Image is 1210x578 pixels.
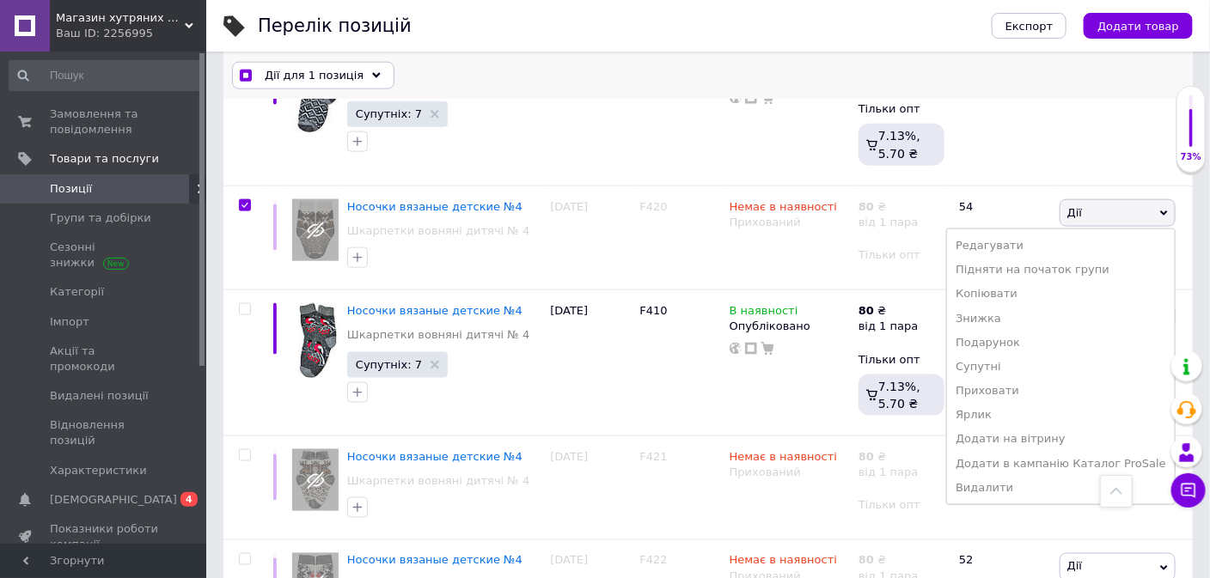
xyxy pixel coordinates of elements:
div: Тільки опт [859,247,944,263]
span: 7.13%, 5.70 ₴ [878,380,920,411]
span: Видалені позиції [50,388,149,404]
div: [DATE] [546,40,635,186]
div: 48 [949,40,1055,186]
div: Тільки опт [859,497,944,513]
span: Немає в наявності [730,554,837,572]
div: від 1 пара [859,215,918,230]
div: Прихований [730,215,850,230]
span: Товари та послуги [50,151,159,167]
b: 80 [859,554,874,567]
span: Експорт [1005,20,1054,33]
b: 80 [859,304,874,317]
div: [DATE] [546,186,635,289]
span: Додати товар [1097,20,1179,33]
li: Супутні [947,355,1175,379]
span: Замовлення та повідомлення [50,106,159,137]
span: Позиції [50,181,92,197]
a: Носочки вязаные детские №4 [347,554,522,567]
span: Відновлення позицій [50,417,159,448]
span: Показники роботи компанії [50,521,159,552]
span: Супутніх: 7 [356,108,422,119]
b: 80 [859,450,874,463]
span: Супутніх: 7 [356,359,422,370]
img: Носочки вязаные детские №4 [292,449,339,511]
span: F421 [640,450,668,463]
a: Носочки вязаные детские №4 [347,450,522,463]
span: Групи та добірки [50,210,151,226]
button: Чат з покупцем [1171,473,1206,508]
div: [DATE] [546,436,635,540]
input: Пошук [9,60,202,91]
div: Тільки опт [859,352,944,368]
div: 54 [949,186,1055,289]
li: Підняти на початок групи [947,258,1175,282]
div: ₴ [859,553,918,569]
a: Шкарпетки вовняні дитячі № 4 [347,223,530,239]
div: ₴ [859,199,918,215]
li: Додати на вітрину [947,427,1175,451]
span: Дії для 1 позиція [265,68,364,83]
li: Копіювати [947,282,1175,306]
a: Носочки вязаные детские №4 [347,200,522,213]
li: Видалити [947,476,1175,500]
a: Носочки вязаные детские №4 [347,304,522,317]
span: Дії [1067,560,1082,573]
span: В наявності [730,304,798,322]
li: Приховати [947,379,1175,403]
div: Тільки опт [859,101,944,117]
span: Імпорт [50,314,89,330]
div: Перелік позицій [258,17,412,35]
div: [DATE] [546,290,635,436]
span: Сезонні знижки [50,240,159,271]
li: Ярлик [947,403,1175,427]
span: F410 [640,304,668,317]
div: Ваш ID: 2256995 [56,26,206,41]
span: 4 [180,492,198,507]
li: Знижка [947,307,1175,331]
span: Немає в наявності [730,200,837,218]
a: Шкарпетки вовняні дитячі № 4 [347,327,530,343]
button: Додати товар [1084,13,1193,39]
span: Немає в наявності [730,450,837,468]
a: Шкарпетки вовняні дитячі № 4 [347,473,530,489]
div: від 1 пара [859,319,918,334]
div: від 1 пара [859,465,918,480]
span: 7.13%, 5.70 ₴ [878,129,920,160]
div: Прихований [730,465,850,480]
span: F422 [640,554,668,567]
b: 80 [859,200,874,213]
div: ₴ [859,303,918,319]
li: Редагувати [947,234,1175,258]
span: F420 [640,200,668,213]
div: Опубліковано [730,319,850,334]
button: Експорт [992,13,1067,39]
div: ₴ [859,449,918,465]
span: Характеристики [50,463,147,478]
span: Акції та промокоди [50,344,159,374]
span: Дії [1067,206,1082,219]
div: 73% [1177,151,1205,163]
li: Додати в кампанію Каталог ProSale [947,452,1175,476]
li: Подарунок [947,331,1175,355]
span: Магазин хутряних виробів [56,10,185,26]
img: Носочки вязаные детские №4 [292,199,339,261]
span: Категорії [50,284,104,300]
img: Носочки вязаные детские №4 [292,303,339,379]
span: [DEMOGRAPHIC_DATA] [50,492,177,508]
